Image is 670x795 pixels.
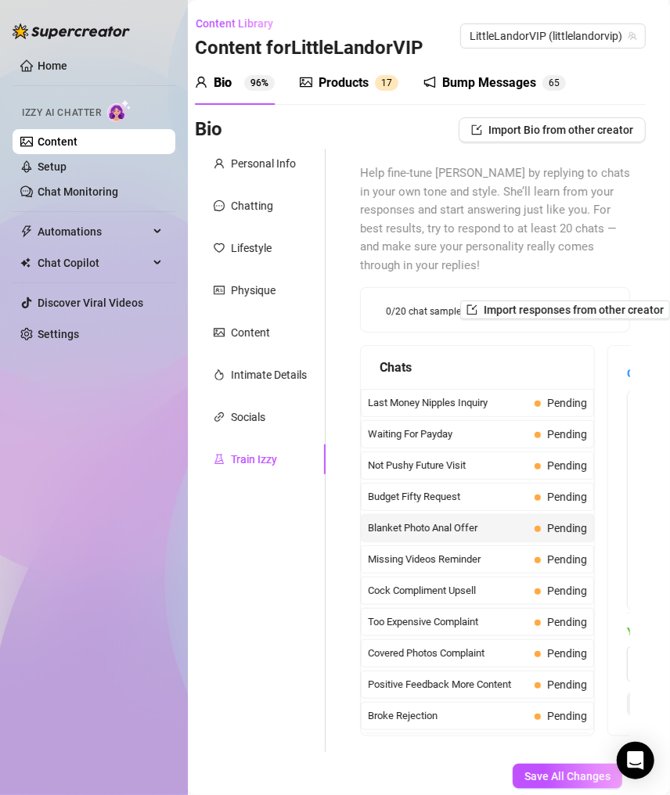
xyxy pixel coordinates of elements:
span: Automations [38,219,149,244]
div: Physique [231,282,276,299]
div: Open Intercom Messenger [617,742,654,779]
span: Pending [547,459,587,472]
span: Help fine-tune [PERSON_NAME] by replying to chats in your own tone and style. She’ll learn from y... [360,164,630,275]
span: user [214,158,225,169]
span: Pending [547,397,587,409]
a: Content [38,135,77,148]
div: Intimate Details [231,366,307,383]
sup: 96% [244,75,275,91]
span: Pending [547,616,587,628]
span: Cock Compliment Upsell [368,583,528,599]
img: logo-BBDzfeDw.svg [13,23,130,39]
span: Pending [547,491,587,503]
span: Izzy AI Chatter [22,106,101,121]
h3: Bio [195,117,222,142]
span: Not Pushy Future Visit [368,458,528,473]
button: Import Bio from other creator [459,117,646,142]
span: 0/20 chat samples [386,307,466,316]
div: Bump Messages [442,74,536,92]
span: Content Library [196,17,273,30]
span: picture [214,327,225,338]
span: message [214,200,225,211]
button: Import responses from other creator [460,300,670,319]
span: 6 [549,77,554,88]
a: Settings [38,328,79,340]
span: 1 [381,77,387,88]
span: Import Bio from other creator [488,124,633,136]
a: Setup [38,160,67,173]
img: Chat Copilot [20,257,31,268]
span: Pending [547,428,587,441]
span: 7 [387,77,392,88]
span: fire [214,369,225,380]
span: import [471,124,482,135]
span: team [628,31,637,41]
span: Pending [547,553,587,566]
span: Budget Fifty Request [368,489,528,505]
span: Missing Videos Reminder [368,552,528,567]
span: Broke Rejection [368,708,528,724]
div: Personal Info [231,155,296,172]
span: Too Expensive Complaint [368,614,528,630]
span: Pending [547,585,587,597]
a: Discover Viral Videos [38,297,143,309]
div: Train Izzy [231,451,277,468]
span: Pending [547,678,587,691]
span: Positive Feedback More Content [368,677,528,692]
div: Lifestyle [231,239,272,257]
span: Pending [547,647,587,660]
button: Content Library [195,11,286,36]
span: Chats [380,358,412,377]
span: idcard [214,285,225,296]
span: Last Money Nipples Inquiry [368,395,528,411]
span: picture [300,76,312,88]
span: notification [423,76,436,88]
span: heart [214,243,225,254]
span: Pending [547,710,587,722]
strong: Chat: [627,367,654,380]
sup: 17 [375,75,398,91]
span: link [214,412,225,423]
span: Import responses from other creator [484,304,664,316]
h3: Content for LittleLandorVIP [195,36,423,61]
div: Socials [231,408,265,426]
span: Blanket Photo Anal Offer [368,520,528,536]
a: Chat Monitoring [38,185,118,198]
span: LittleLandorVIP (littlelandorvip) [470,24,636,48]
sup: 65 [542,75,566,91]
div: Bio [214,74,232,92]
span: Covered Photos Complaint [368,646,528,661]
img: AI Chatter [107,99,131,122]
span: experiment [214,454,225,465]
span: Waiting For Payday [368,426,528,442]
span: user [195,76,207,88]
a: Home [38,59,67,72]
span: thunderbolt [20,225,33,238]
div: Chatting [231,197,273,214]
div: Products [319,74,369,92]
button: Save All Changes [513,764,622,789]
span: Chat Copilot [38,250,149,275]
span: Pending [547,522,587,534]
span: Save All Changes [524,770,611,782]
div: Content [231,324,270,341]
span: 5 [554,77,560,88]
span: import [466,304,477,315]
